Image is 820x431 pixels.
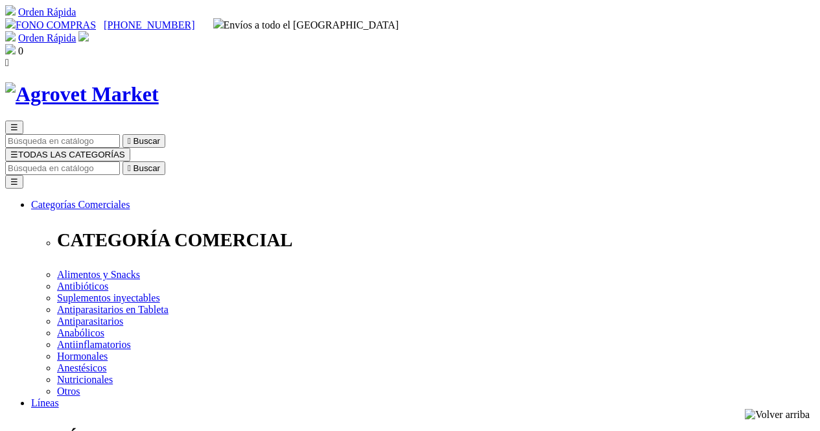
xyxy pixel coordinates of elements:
[57,362,106,373] a: Anestésicos
[10,122,18,132] span: ☰
[78,31,89,41] img: user.svg
[18,45,23,56] span: 0
[5,5,16,16] img: shopping-cart.svg
[10,150,18,159] span: ☰
[57,229,815,251] p: CATEGORÍA COMERCIAL
[5,19,96,30] a: FONO COMPRAS
[104,19,194,30] a: [PHONE_NUMBER]
[745,409,810,421] img: Volver arriba
[57,269,140,280] a: Alimentos y Snacks
[5,121,23,134] button: ☰
[5,161,120,175] input: Buscar
[57,374,113,385] a: Nutricionales
[18,6,76,17] a: Orden Rápida
[213,18,224,29] img: delivery-truck.svg
[57,281,108,292] a: Antibióticos
[5,31,16,41] img: shopping-cart.svg
[213,19,399,30] span: Envíos a todo el [GEOGRAPHIC_DATA]
[5,57,9,68] i: 
[57,351,108,362] a: Hormonales
[57,316,123,327] a: Antiparasitarios
[57,386,80,397] a: Otros
[57,339,131,350] a: Antiinflamatorios
[123,134,165,148] button:  Buscar
[5,175,23,189] button: ☰
[57,327,104,338] a: Anabólicos
[78,32,89,43] a: Acceda a su cuenta de cliente
[5,18,16,29] img: phone.svg
[5,148,130,161] button: ☰TODAS LAS CATEGORÍAS
[57,292,160,303] a: Suplementos inyectables
[123,161,165,175] button:  Buscar
[128,163,131,173] i: 
[18,32,76,43] a: Orden Rápida
[128,136,131,146] i: 
[57,304,169,315] a: Antiparasitarios en Tableta
[5,82,159,106] img: Agrovet Market
[134,163,160,173] span: Buscar
[5,134,120,148] input: Buscar
[5,44,16,54] img: shopping-bag.svg
[31,199,130,210] a: Categorías Comerciales
[31,397,59,408] a: Líneas
[134,136,160,146] span: Buscar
